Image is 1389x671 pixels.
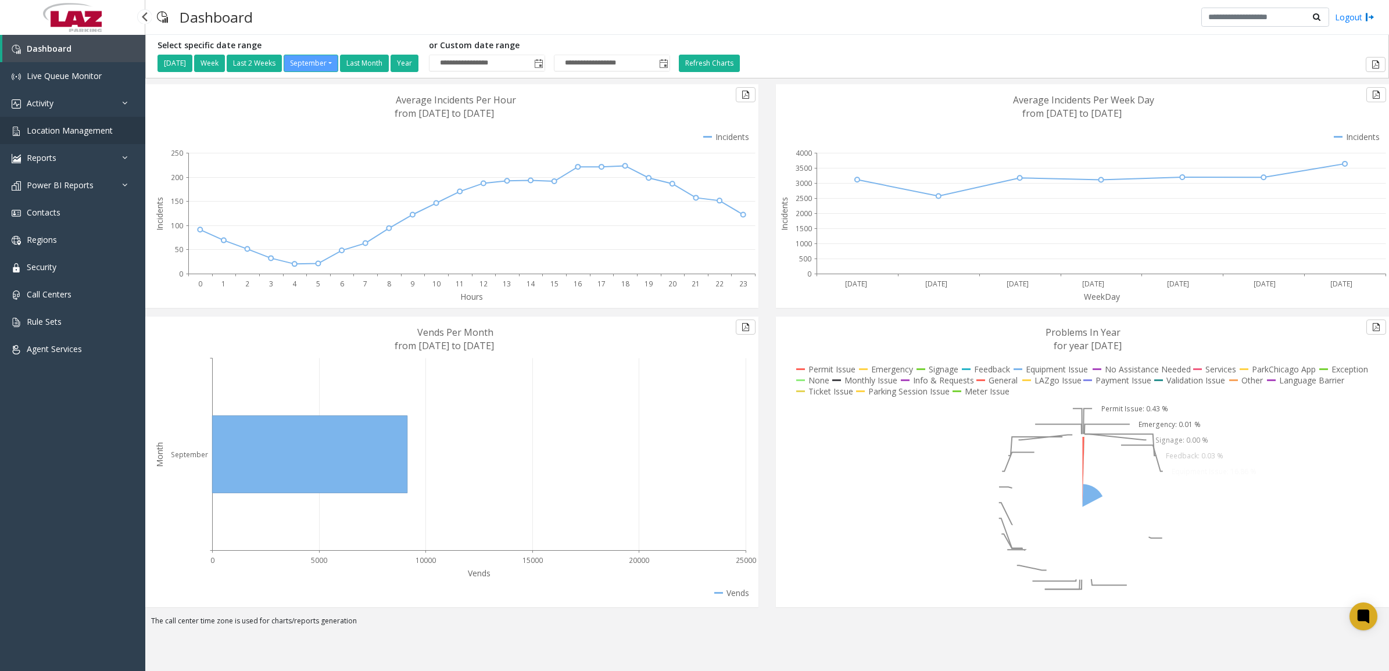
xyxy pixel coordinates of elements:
[532,55,545,71] span: Toggle popup
[1054,339,1122,352] text: for year [DATE]
[391,55,418,72] button: Year
[396,94,516,106] text: Average Incidents Per Hour
[479,279,488,289] text: 12
[1013,94,1154,106] text: Average Incidents Per Week Day
[796,178,812,188] text: 3000
[715,279,724,289] text: 22
[629,555,649,565] text: 20000
[468,568,491,579] text: Vends
[12,45,21,54] img: 'icon'
[574,279,582,289] text: 16
[779,197,790,231] text: Incidents
[527,279,535,289] text: 14
[12,72,21,81] img: 'icon'
[736,555,756,565] text: 25000
[171,450,208,460] text: September
[221,279,225,289] text: 1
[157,55,192,72] button: [DATE]
[27,125,113,136] span: Location Management
[1007,279,1029,289] text: [DATE]
[657,55,670,71] span: Toggle popup
[1366,87,1386,102] button: Export to pdf
[796,163,812,173] text: 3500
[174,3,259,31] h3: Dashboard
[171,221,183,231] text: 100
[1366,57,1386,72] button: Export to pdf
[387,279,391,289] text: 8
[1365,11,1374,23] img: logout
[292,279,297,289] text: 4
[1155,435,1208,445] text: Signage: 0.00 %
[171,173,183,182] text: 200
[12,99,21,109] img: 'icon'
[363,279,367,289] text: 7
[12,209,21,218] img: 'icon'
[175,245,183,254] text: 50
[1084,291,1120,302] text: WeekDay
[1167,279,1189,289] text: [DATE]
[679,55,740,72] button: Refresh Charts
[395,339,494,352] text: from [DATE] to [DATE]
[245,279,249,289] text: 2
[27,343,82,354] span: Agent Services
[692,279,700,289] text: 21
[432,279,441,289] text: 10
[154,197,165,231] text: Incidents
[621,279,629,289] text: 18
[210,555,214,565] text: 0
[410,279,414,289] text: 9
[460,291,483,302] text: Hours
[316,279,320,289] text: 5
[417,326,493,339] text: Vends Per Month
[1335,11,1374,23] a: Logout
[1172,467,1256,476] text: Equipment Issue: 16.86 %
[27,70,102,81] span: Live Queue Monitor
[12,318,21,327] img: 'icon'
[12,236,21,245] img: 'icon'
[1082,279,1104,289] text: [DATE]
[1166,451,1223,461] text: Feedback: 0.03 %
[198,279,202,289] text: 0
[796,239,812,249] text: 1000
[340,279,344,289] text: 6
[27,234,57,245] span: Regions
[12,181,21,191] img: 'icon'
[157,3,168,31] img: pageIcon
[154,442,165,467] text: Month
[157,41,420,51] h5: Select specific date range
[2,35,145,62] a: Dashboard
[925,279,947,289] text: [DATE]
[227,55,282,72] button: Last 2 Weeks
[27,98,53,109] span: Activity
[796,224,812,234] text: 1500
[27,180,94,191] span: Power BI Reports
[311,555,327,565] text: 5000
[799,254,811,264] text: 500
[429,41,670,51] h5: or Custom date range
[27,289,71,300] span: Call Centers
[12,127,21,136] img: 'icon'
[284,55,338,72] button: September
[1330,279,1352,289] text: [DATE]
[179,269,183,279] text: 0
[27,43,71,54] span: Dashboard
[456,279,464,289] text: 11
[269,279,273,289] text: 3
[739,279,747,289] text: 23
[1366,320,1386,335] button: Export to pdf
[145,616,1389,632] div: The call center time zone is used for charts/reports generation
[27,261,56,272] span: Security
[27,207,60,218] span: Contacts
[27,316,62,327] span: Rule Sets
[171,196,183,206] text: 150
[12,263,21,272] img: 'icon'
[1046,326,1120,339] text: Problems In Year
[395,107,494,120] text: from [DATE] to [DATE]
[340,55,389,72] button: Last Month
[796,193,812,203] text: 2500
[416,555,436,565] text: 10000
[736,87,756,102] button: Export to pdf
[12,290,21,300] img: 'icon'
[796,209,812,218] text: 2000
[1139,419,1201,429] text: Emergency: 0.01 %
